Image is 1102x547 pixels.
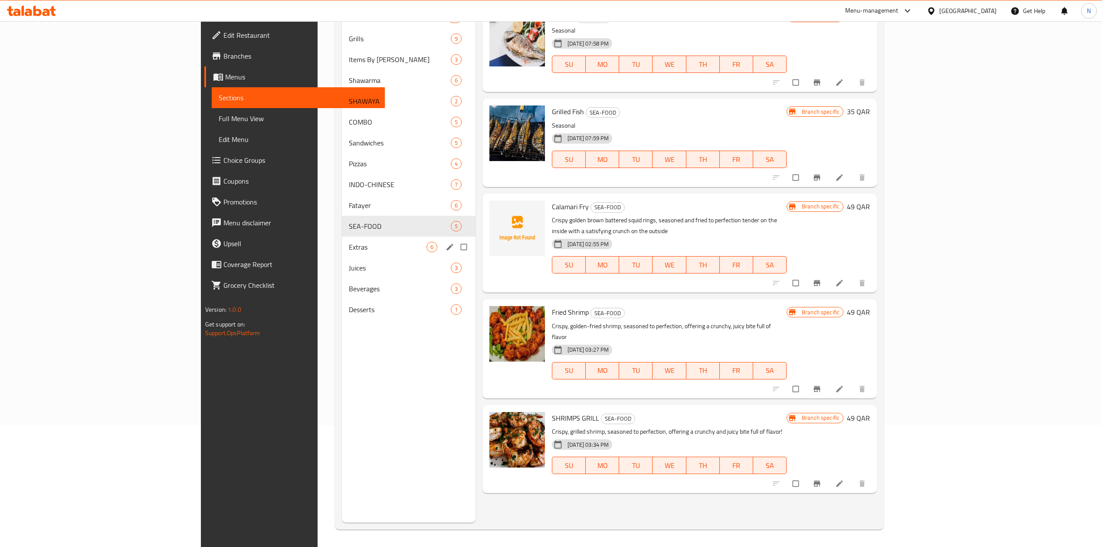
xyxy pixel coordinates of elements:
span: Branches [223,51,378,61]
span: TU [623,364,649,377]
span: Edit Menu [219,134,378,145]
div: Fatayer [349,200,451,211]
a: Upsell [204,233,385,254]
div: items [451,221,462,231]
div: Pizzas [349,158,451,169]
span: 1 [451,306,461,314]
a: Edit menu item [835,78,846,87]
h6: 35 QAR [847,105,870,118]
p: Crispy, golden-fried shrimp, seasoned to perfection, offering a crunchy, juicy bite full of flavor [552,321,787,343]
span: SA [757,58,783,71]
span: SA [757,459,783,472]
span: SHRIMPS GRILL [552,412,599,425]
button: delete [853,379,873,399]
a: Edit menu item [835,279,846,287]
img: Fry Fish [489,11,545,66]
button: FR [720,362,753,379]
span: Sections [219,92,378,103]
span: 5 [451,118,461,126]
span: 1.0.0 [228,304,241,315]
button: SU [552,256,586,273]
span: SHAWAYA [349,96,451,106]
span: 6 [451,76,461,85]
div: SEA-FOOD [586,107,620,118]
span: 2 [451,97,461,105]
span: Menus [225,72,378,82]
button: MO [586,362,619,379]
span: 3 [451,264,461,272]
span: SU [556,58,582,71]
span: Grills [349,33,451,44]
span: SA [757,259,783,271]
button: Branch-specific-item [807,168,828,187]
span: TH [690,58,716,71]
div: Fatayer6 [342,195,476,216]
p: Crispy golden brown battered squid rings, seasoned and fried to perfection tender on the inside w... [552,215,787,237]
div: items [451,75,462,86]
span: Branch specific [798,308,843,316]
div: Sandwiches5 [342,132,476,153]
a: Grocery Checklist [204,275,385,296]
button: delete [853,168,873,187]
span: WE [656,259,682,271]
img: Fried Shrimp [489,306,545,362]
span: FR [723,364,750,377]
span: Full Menu View [219,113,378,124]
span: TU [623,58,649,71]
div: Beverages [349,283,451,294]
span: MO [589,459,616,472]
span: 3 [451,285,461,293]
span: Upsell [223,238,378,249]
a: Menu disclaimer [204,212,385,233]
span: Grilled Fish [552,105,584,118]
div: Desserts1 [342,299,476,320]
span: FR [723,153,750,166]
button: SA [753,457,787,474]
span: FR [723,58,750,71]
a: Menus [204,66,385,87]
button: WE [653,151,686,168]
div: items [451,117,462,127]
span: [DATE] 03:34 PM [564,441,612,449]
span: Branch specific [798,108,843,116]
img: SHRIMPS GRILL [489,412,545,468]
button: SU [552,457,586,474]
span: [DATE] 03:27 PM [564,346,612,354]
span: Version: [205,304,226,315]
button: MO [586,56,619,73]
span: WE [656,364,682,377]
div: SEA-FOOD [349,221,451,231]
span: WE [656,153,682,166]
span: TH [690,153,716,166]
span: TU [623,153,649,166]
span: WE [656,58,682,71]
button: TU [619,457,653,474]
span: SA [757,364,783,377]
button: SU [552,151,586,168]
button: delete [853,273,873,293]
button: MO [586,256,619,273]
div: COMBO5 [342,112,476,132]
button: Branch-specific-item [807,379,828,399]
span: TH [690,259,716,271]
div: SHAWAYA2 [342,91,476,112]
button: TH [686,457,720,474]
span: Juices [349,263,451,273]
div: items [426,242,437,252]
span: Coupons [223,176,378,186]
div: Grills9 [342,28,476,49]
a: Edit Menu [212,129,385,150]
button: delete [853,474,873,493]
div: Shawarma6 [342,70,476,91]
div: INDO-CHINESE [349,179,451,190]
a: Edit menu item [835,173,846,182]
div: SEA-FOOD [601,414,635,424]
span: Desserts [349,304,451,315]
div: INDO-CHINESE7 [342,174,476,195]
span: Shawarma [349,75,451,86]
div: Juices3 [342,257,476,278]
span: [DATE] 07:58 PM [564,40,612,48]
div: Beverages3 [342,278,476,299]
